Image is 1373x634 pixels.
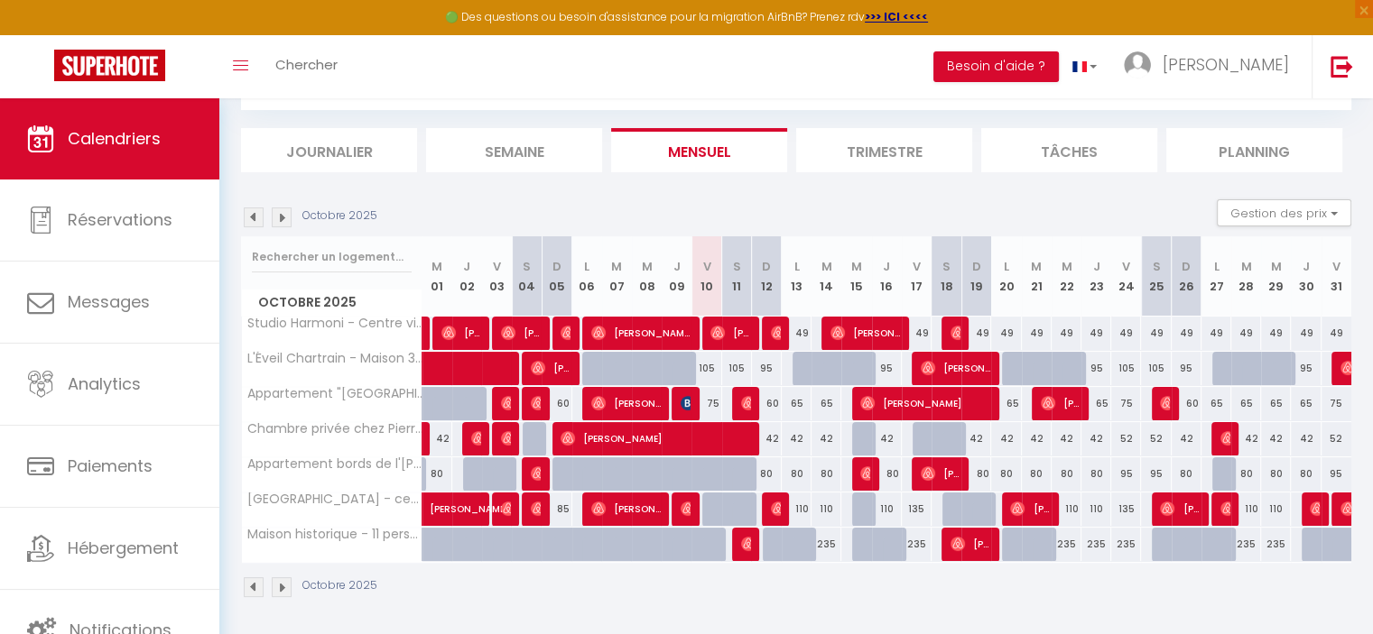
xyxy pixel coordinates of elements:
li: Planning [1166,128,1342,172]
abbr: V [702,258,710,275]
span: [PERSON_NAME] [561,421,749,455]
div: 52 [1322,422,1351,455]
abbr: S [523,258,531,275]
span: [PERSON_NAME] [591,386,661,420]
abbr: S [733,258,741,275]
div: 42 [1022,422,1052,455]
th: 15 [841,236,871,317]
span: [PERSON_NAME] [591,492,661,526]
abbr: L [584,258,589,275]
div: 110 [1052,492,1081,526]
abbr: J [883,258,890,275]
span: [PERSON_NAME] [501,492,511,526]
div: 42 [1231,422,1261,455]
span: Messages [68,290,150,313]
span: Appartement "[GEOGRAPHIC_DATA]" centre historique [245,387,425,400]
th: 07 [602,236,632,317]
div: 80 [872,457,902,491]
span: [PERSON_NAME] [561,316,571,350]
div: 49 [902,317,932,350]
th: 11 [722,236,752,317]
span: [PERSON_NAME] [1220,492,1230,526]
div: 235 [1081,528,1111,561]
div: 80 [1291,457,1321,491]
abbr: J [673,258,681,275]
span: [PERSON_NAME] [501,421,511,455]
span: Analytics [68,372,141,395]
abbr: L [1213,258,1219,275]
span: [PERSON_NAME] [741,527,751,561]
div: 49 [991,317,1021,350]
div: 75 [1111,387,1141,420]
li: Semaine [426,128,602,172]
abbr: J [463,258,470,275]
th: 31 [1322,236,1351,317]
div: 65 [991,387,1021,420]
a: >>> ICI <<<< [865,9,928,24]
span: [PERSON_NAME] [921,456,960,491]
abbr: D [972,258,981,275]
div: 95 [752,352,782,385]
div: 95 [1322,457,1351,491]
div: 95 [1081,352,1111,385]
span: [PERSON_NAME] [1160,492,1200,526]
th: 05 [542,236,571,317]
abbr: V [913,258,921,275]
div: 80 [961,457,991,491]
li: Mensuel [611,128,787,172]
th: 12 [752,236,782,317]
span: Chambre privée chez Pierre, quartier historique [245,422,425,436]
a: Chercher [262,35,351,98]
div: 95 [1141,457,1171,491]
span: [PERSON_NAME] [951,316,960,350]
abbr: J [1093,258,1100,275]
span: L'Éveil Chartrain - Maison 3 chambres avec jardin [245,352,425,365]
th: 18 [932,236,961,317]
abbr: M [1061,258,1071,275]
div: 60 [1172,387,1201,420]
span: [PERSON_NAME] [1041,386,1081,420]
div: 49 [1052,317,1081,350]
span: [GEOGRAPHIC_DATA] - centre historique [245,492,425,506]
div: 95 [1291,352,1321,385]
abbr: V [493,258,501,275]
div: 110 [782,492,812,526]
div: 80 [812,457,841,491]
div: 95 [1111,457,1141,491]
div: 235 [812,528,841,561]
span: Paiements [68,455,153,477]
div: 65 [1201,387,1231,420]
span: [PERSON_NAME] [591,316,691,350]
div: 60 [542,387,571,420]
span: [PERSON_NAME] [501,386,511,420]
img: logout [1331,55,1353,78]
th: 30 [1291,236,1321,317]
th: 04 [512,236,542,317]
th: 03 [482,236,512,317]
div: 42 [991,422,1021,455]
span: [PERSON_NAME] [830,316,900,350]
th: 25 [1141,236,1171,317]
abbr: S [1152,258,1160,275]
abbr: M [1031,258,1042,275]
span: [PERSON_NAME] [430,482,513,517]
a: [PERSON_NAME] [422,492,452,527]
abbr: D [552,258,561,275]
abbr: M [1271,258,1282,275]
th: 10 [691,236,721,317]
button: Besoin d'aide ? [933,51,1059,82]
div: 135 [1111,492,1141,526]
abbr: L [794,258,800,275]
span: Studio Harmoni - Centre ville à pied [245,317,425,330]
span: [PERSON_NAME] [681,386,691,420]
span: [PERSON_NAME] [1310,492,1320,526]
div: 80 [1172,457,1201,491]
abbr: S [942,258,951,275]
div: 60 [752,387,782,420]
span: Octobre 2025 [242,289,422,316]
div: 80 [991,457,1021,491]
th: 19 [961,236,991,317]
div: 80 [1081,457,1111,491]
div: 42 [812,422,841,455]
